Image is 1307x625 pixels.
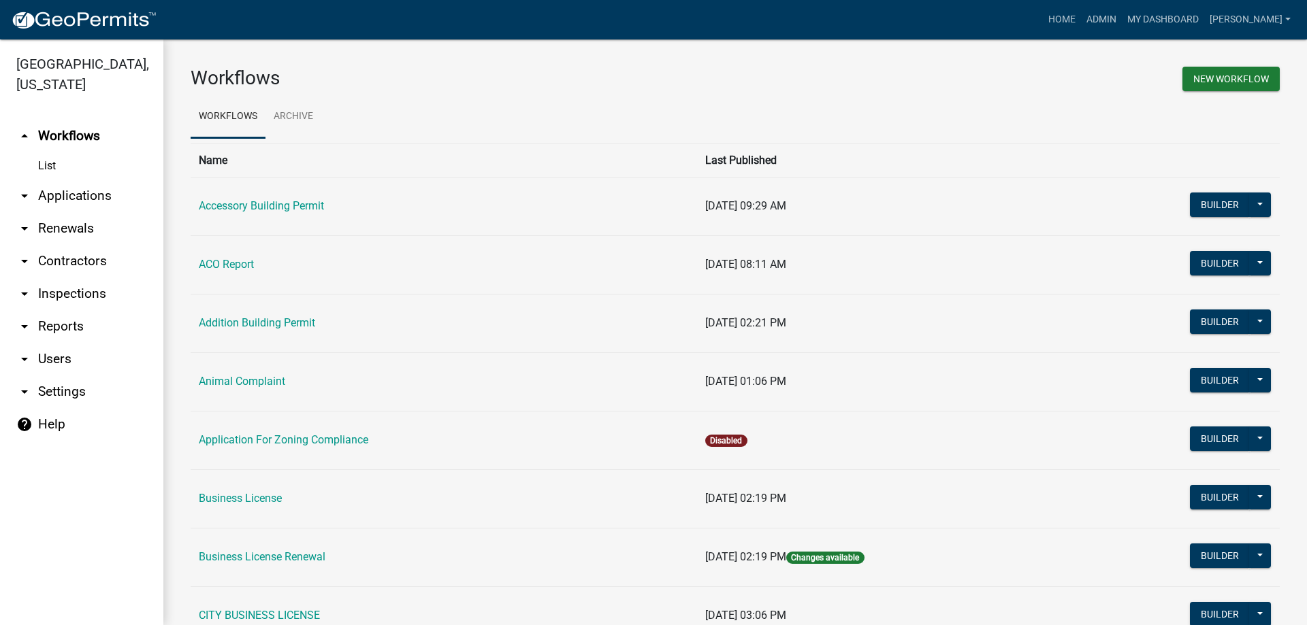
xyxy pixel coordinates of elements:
[1190,192,1250,217] button: Builder
[1190,426,1250,451] button: Builder
[705,435,747,447] span: Disabled
[16,416,33,433] i: help
[1190,543,1250,568] button: Builder
[1122,7,1204,33] a: My Dashboard
[705,316,786,329] span: [DATE] 02:21 PM
[16,188,33,204] i: arrow_drop_down
[1190,368,1250,392] button: Builder
[705,375,786,388] span: [DATE] 01:06 PM
[705,492,786,505] span: [DATE] 02:19 PM
[199,433,368,446] a: Application For Zoning Compliance
[199,258,254,271] a: ACO Report
[697,143,1069,177] th: Last Published
[1081,7,1122,33] a: Admin
[705,258,786,271] span: [DATE] 08:11 AM
[786,552,864,564] span: Changes available
[16,253,33,269] i: arrow_drop_down
[1190,309,1250,334] button: Builder
[199,375,285,388] a: Animal Complaint
[1190,251,1250,275] button: Builder
[191,95,265,139] a: Workflows
[16,128,33,144] i: arrow_drop_up
[199,492,282,505] a: Business License
[265,95,321,139] a: Archive
[199,316,315,329] a: Addition Building Permit
[1182,67,1280,91] button: New Workflow
[16,286,33,302] i: arrow_drop_down
[1043,7,1081,33] a: Home
[199,609,320,622] a: CITY BUSINESS LICENSE
[705,609,786,622] span: [DATE] 03:06 PM
[199,199,324,212] a: Accessory Building Permit
[199,550,325,563] a: Business License Renewal
[191,143,697,177] th: Name
[16,351,33,367] i: arrow_drop_down
[705,550,786,563] span: [DATE] 02:19 PM
[1204,7,1296,33] a: [PERSON_NAME]
[16,318,33,335] i: arrow_drop_down
[16,384,33,400] i: arrow_drop_down
[1190,485,1250,509] button: Builder
[191,67,725,90] h3: Workflows
[16,220,33,237] i: arrow_drop_down
[705,199,786,212] span: [DATE] 09:29 AM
